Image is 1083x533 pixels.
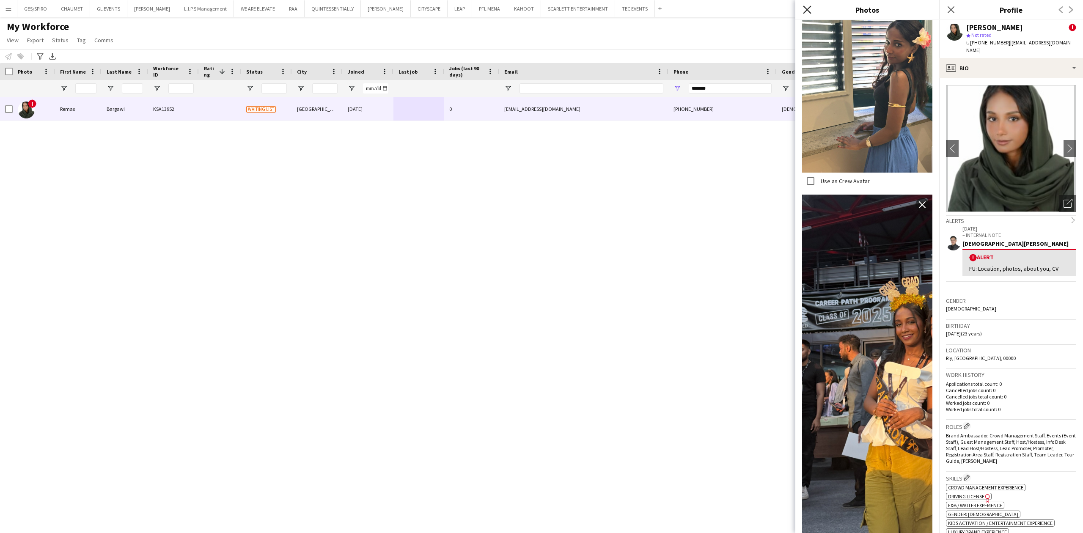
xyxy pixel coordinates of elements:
span: Gender: [DEMOGRAPHIC_DATA] [948,511,1018,517]
span: Export [27,36,44,44]
input: Last Name Filter Input [122,83,143,93]
h3: Work history [946,371,1076,379]
input: First Name Filter Input [75,83,96,93]
span: Brand Ambassador, Crowd Management Staff, Events (Event Staff), Guest Management Staff, Host/Host... [946,432,1076,464]
h3: Birthday [946,322,1076,330]
button: Open Filter Menu [153,85,161,92]
span: [DEMOGRAPHIC_DATA] [946,305,996,312]
span: Phone [673,69,688,75]
a: Export [24,35,47,46]
button: Open Filter Menu [107,85,114,92]
span: Joined [348,69,364,75]
button: GL EVENTS [90,0,127,17]
app-action-btn: Export XLSX [47,51,58,61]
h3: Photos [795,4,939,15]
div: [EMAIL_ADDRESS][DOMAIN_NAME] [499,97,668,121]
h3: Gender [946,297,1076,305]
button: CHAUMET [54,0,90,17]
div: [PHONE_NUMBER] [668,97,777,121]
input: Workforce ID Filter Input [168,83,194,93]
h3: Profile [939,4,1083,15]
input: City Filter Input [312,83,338,93]
button: QUINTESSENTIALLY [305,0,361,17]
span: Status [52,36,69,44]
button: GES/SPIRO [17,0,54,17]
button: [PERSON_NAME] [361,0,411,17]
div: [DEMOGRAPHIC_DATA][PERSON_NAME] [962,240,1076,247]
a: View [3,35,22,46]
p: Worked jobs count: 0 [946,400,1076,406]
span: Comms [94,36,113,44]
button: Open Filter Menu [673,85,681,92]
a: Tag [74,35,89,46]
span: View [7,36,19,44]
button: Open Filter Menu [60,85,68,92]
span: Tag [77,36,86,44]
button: Open Filter Menu [782,85,789,92]
div: [DEMOGRAPHIC_DATA] [777,97,819,121]
span: [DATE] (23 years) [946,330,982,337]
span: ! [969,254,977,261]
div: FU: Location, photos, about you, CV [969,265,1069,272]
app-action-btn: Advanced filters [35,51,45,61]
input: Joined Filter Input [363,83,388,93]
div: Remas [55,97,102,121]
input: Email Filter Input [520,83,663,93]
p: Worked jobs total count: 0 [946,406,1076,412]
span: Last job [399,69,418,75]
button: PFL MENA [472,0,507,17]
span: Riy, [GEOGRAPHIC_DATA], 00000 [946,355,1016,361]
p: Cancelled jobs count: 0 [946,387,1076,393]
p: [DATE] [962,225,1076,232]
label: Use as Crew Avatar [819,177,870,185]
img: Crew photo 1106295 [802,1,932,173]
button: RAA [282,0,305,17]
div: Bio [939,58,1083,78]
button: Open Filter Menu [246,85,254,92]
p: – INTERNAL NOTE [962,232,1076,238]
span: First Name [60,69,86,75]
span: Workforce ID [153,65,184,78]
span: Kids activation / Entertainment experience [948,520,1053,526]
button: Open Filter Menu [348,85,355,92]
img: Crew avatar or photo [946,85,1076,212]
span: Last Name [107,69,132,75]
h3: Location [946,346,1076,354]
span: Driving License [948,493,984,500]
div: [DATE] [343,97,393,121]
button: CITYSCAPE [411,0,448,17]
div: Alert [969,253,1069,261]
button: LEAP [448,0,472,17]
button: L.I.P.S Management [177,0,234,17]
span: | [EMAIL_ADDRESS][DOMAIN_NAME] [966,39,1073,53]
div: 0 [444,97,499,121]
p: Applications total count: 0 [946,381,1076,387]
a: Comms [91,35,117,46]
span: t. [PHONE_NUMBER] [966,39,1010,46]
div: Bargawi [102,97,148,121]
button: Open Filter Menu [504,85,512,92]
div: Open photos pop-in [1059,195,1076,212]
span: Not rated [971,32,992,38]
span: Crowd management experience [948,484,1023,491]
span: Rating [204,65,216,78]
span: Status [246,69,263,75]
input: Phone Filter Input [689,83,772,93]
button: TEC EVENTS [615,0,655,17]
a: Status [49,35,72,46]
button: [PERSON_NAME] [127,0,177,17]
span: My Workforce [7,20,69,33]
button: KAHOOT [507,0,541,17]
span: Gender [782,69,800,75]
span: Photo [18,69,32,75]
button: WE ARE ELEVATE [234,0,282,17]
div: Alerts [946,215,1076,225]
button: SCARLETT ENTERTAINMENT [541,0,615,17]
img: Remas Bargawi [18,102,35,118]
p: Cancelled jobs total count: 0 [946,393,1076,400]
span: City [297,69,307,75]
div: [PERSON_NAME] [966,24,1023,31]
span: ! [1069,24,1076,31]
span: ! [28,99,36,108]
div: KSA13952 [148,97,199,121]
